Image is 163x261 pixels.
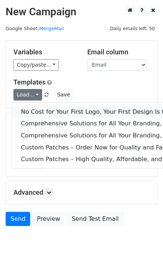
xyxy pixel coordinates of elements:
[107,26,157,31] a: Daily emails left: 50
[32,212,65,226] a: Preview
[6,6,157,18] h2: New Campaign
[126,225,163,261] iframe: Chat Widget
[6,26,64,31] small: Google Sheet:
[87,48,150,56] h5: Email column
[13,48,76,56] h5: Variables
[13,89,42,101] a: Load...
[107,25,157,33] span: Daily emails left: 50
[39,26,64,31] a: MergeMail
[6,212,30,226] a: Send
[13,78,46,86] a: Templates
[54,89,73,101] button: Save
[13,59,59,71] a: Copy/paste...
[67,212,123,226] a: Send Test Email
[13,188,150,197] h5: Advanced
